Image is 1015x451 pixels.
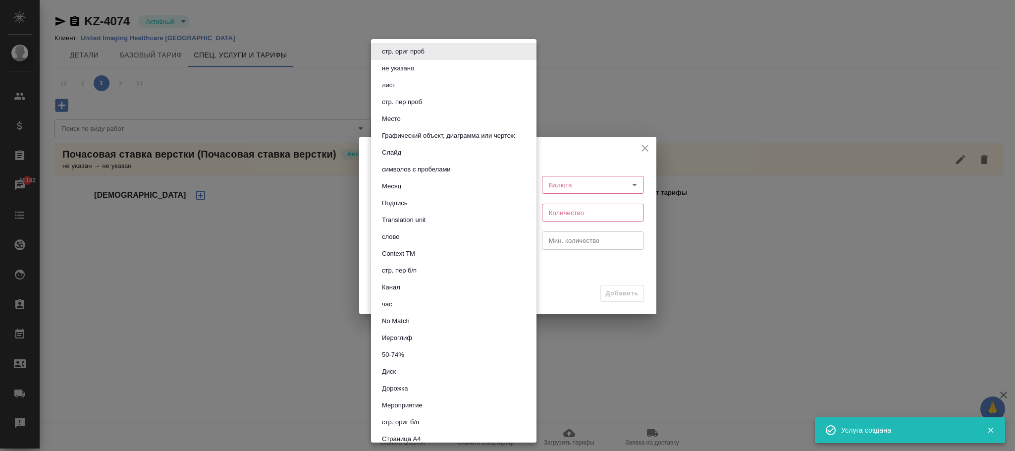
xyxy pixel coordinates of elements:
[379,333,415,343] button: Иероглиф
[379,231,402,242] button: слово
[379,198,410,209] button: Подпись
[379,400,426,411] button: Мероприятие
[379,248,418,259] button: Context TM
[379,181,404,192] button: Месяц
[379,349,407,360] button: 50-74%
[379,80,398,91] button: лист
[379,265,420,276] button: стр. пер б/п
[379,97,425,108] button: стр. пер проб
[379,383,411,394] button: Дорожка
[379,417,422,428] button: стр. ориг б/п
[379,113,404,124] button: Место
[980,426,1001,435] button: Закрыть
[841,425,972,435] div: Услуга создана
[379,299,395,310] button: час
[379,130,518,141] button: Графический объект, диаграмма или чертеж
[379,215,428,225] button: Translation unit
[379,282,403,293] button: Канал
[379,434,424,445] button: Страница А4
[379,147,404,158] button: Слайд
[379,316,413,327] button: No Match
[379,366,399,377] button: Диск
[379,46,427,57] button: стр. ориг проб
[379,63,417,74] button: не указано
[379,164,454,175] button: символов с пробелами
